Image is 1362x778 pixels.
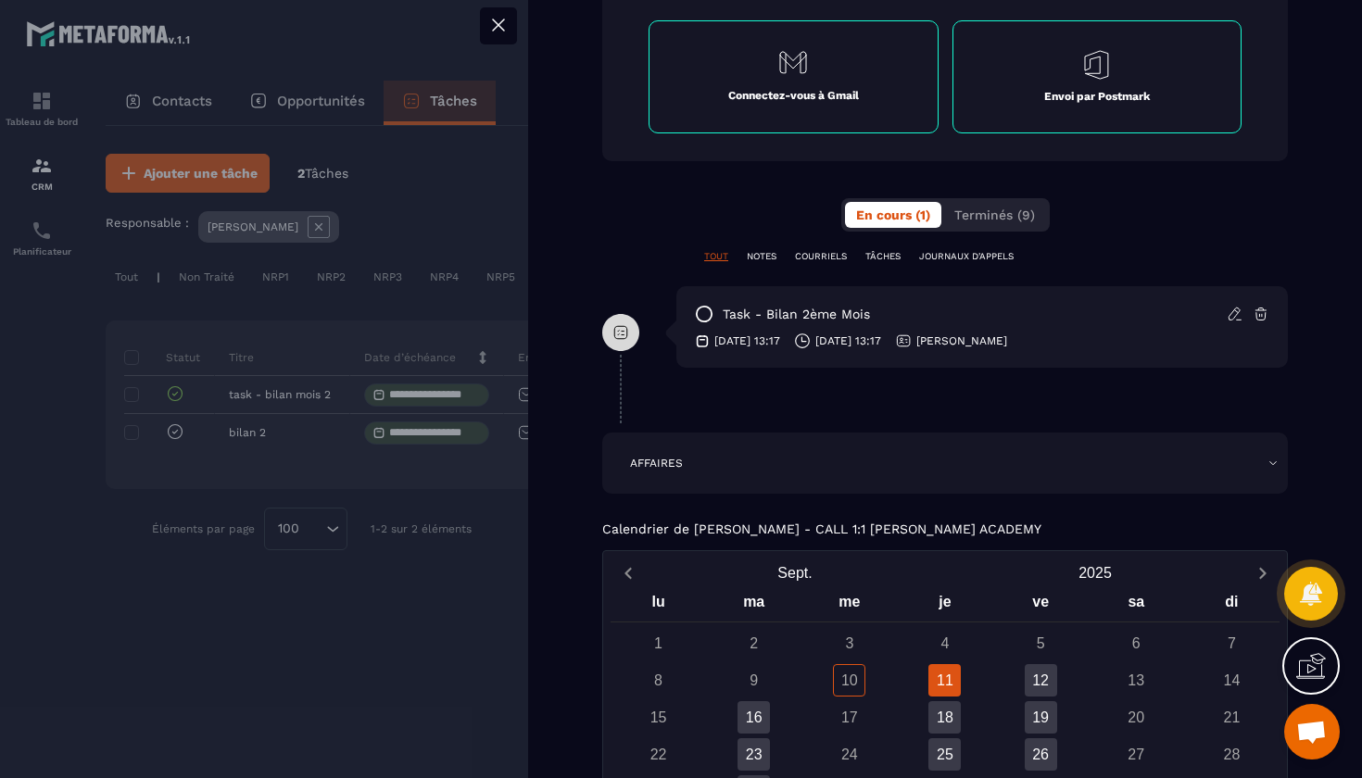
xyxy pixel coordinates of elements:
[642,738,675,771] div: 22
[1025,701,1057,734] div: 19
[833,664,865,696] div: 10
[642,627,675,659] div: 1
[815,333,881,348] p: [DATE] 13:17
[630,456,683,471] p: AFFAIRES
[1216,664,1248,696] div: 14
[1216,738,1248,771] div: 28
[1025,664,1057,696] div: 12
[833,738,865,771] div: 24
[738,664,770,696] div: 9
[833,627,865,659] div: 3
[1284,704,1340,759] div: Ouvrir le chat
[645,557,945,589] button: Open months overlay
[845,202,941,228] button: En cours (1)
[1025,738,1057,771] div: 26
[795,250,847,263] p: COURRIELS
[954,207,1035,222] span: Terminés (9)
[928,701,961,734] div: 18
[928,664,961,696] div: 11
[928,627,961,659] div: 4
[897,589,992,621] div: je
[611,560,645,585] button: Previous month
[1120,738,1153,771] div: 27
[1184,589,1280,621] div: di
[865,250,901,263] p: TÂCHES
[1216,701,1248,734] div: 21
[704,250,728,263] p: TOUT
[1120,627,1153,659] div: 6
[723,306,870,323] p: task - Bilan 2ème mois
[611,589,706,621] div: lu
[916,333,1007,348] p: [PERSON_NAME]
[945,557,1245,589] button: Open years overlay
[801,589,897,621] div: me
[856,207,930,222] span: En cours (1)
[1245,560,1280,585] button: Next month
[642,664,675,696] div: 8
[1025,627,1057,659] div: 5
[747,250,776,263] p: NOTES
[738,701,770,734] div: 16
[738,627,770,659] div: 2
[928,738,961,771] div: 25
[1120,664,1153,696] div: 13
[1120,701,1153,734] div: 20
[833,701,865,734] div: 17
[1216,627,1248,659] div: 7
[943,202,1046,228] button: Terminés (9)
[706,589,801,621] div: ma
[602,521,1041,536] p: Calendrier de [PERSON_NAME] - CALL 1:1 [PERSON_NAME] ACADEMY
[993,589,1089,621] div: ve
[1089,589,1184,621] div: sa
[919,250,1014,263] p: JOURNAUX D'APPELS
[714,333,780,348] p: [DATE] 13:17
[642,701,675,734] div: 15
[738,738,770,771] div: 23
